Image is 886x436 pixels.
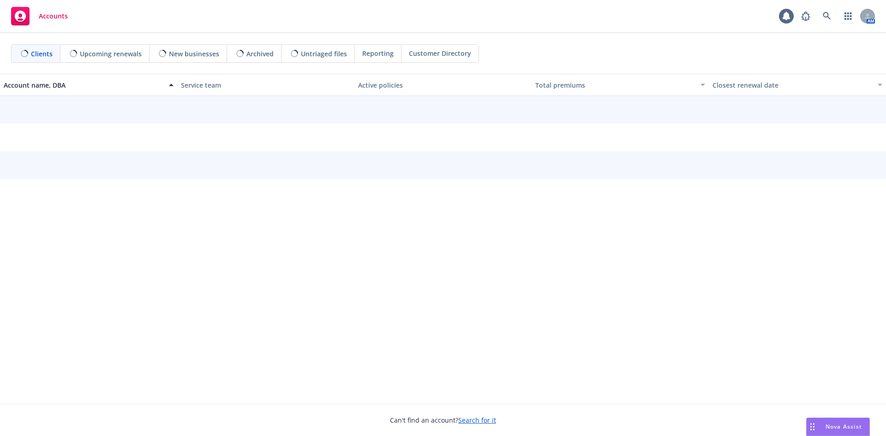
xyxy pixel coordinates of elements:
span: Can't find an account? [390,415,496,425]
span: Nova Assist [826,423,862,430]
button: Total premiums [532,74,709,96]
span: Customer Directory [409,48,471,58]
div: Closest renewal date [712,80,872,90]
div: Account name, DBA [4,80,163,90]
span: Upcoming renewals [80,49,142,59]
button: Closest renewal date [709,74,886,96]
button: Nova Assist [806,418,870,436]
a: Accounts [7,3,72,29]
span: Clients [31,49,53,59]
a: Switch app [839,7,857,25]
span: Accounts [39,12,68,20]
div: Total premiums [535,80,695,90]
div: Active policies [358,80,528,90]
span: Reporting [362,48,394,58]
a: Search [818,7,836,25]
a: Report a Bug [796,7,815,25]
a: Search for it [458,416,496,424]
div: Service team [181,80,351,90]
button: Active policies [354,74,532,96]
span: Archived [246,49,274,59]
span: New businesses [169,49,219,59]
div: Drag to move [807,418,818,436]
button: Service team [177,74,354,96]
span: Untriaged files [301,49,347,59]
